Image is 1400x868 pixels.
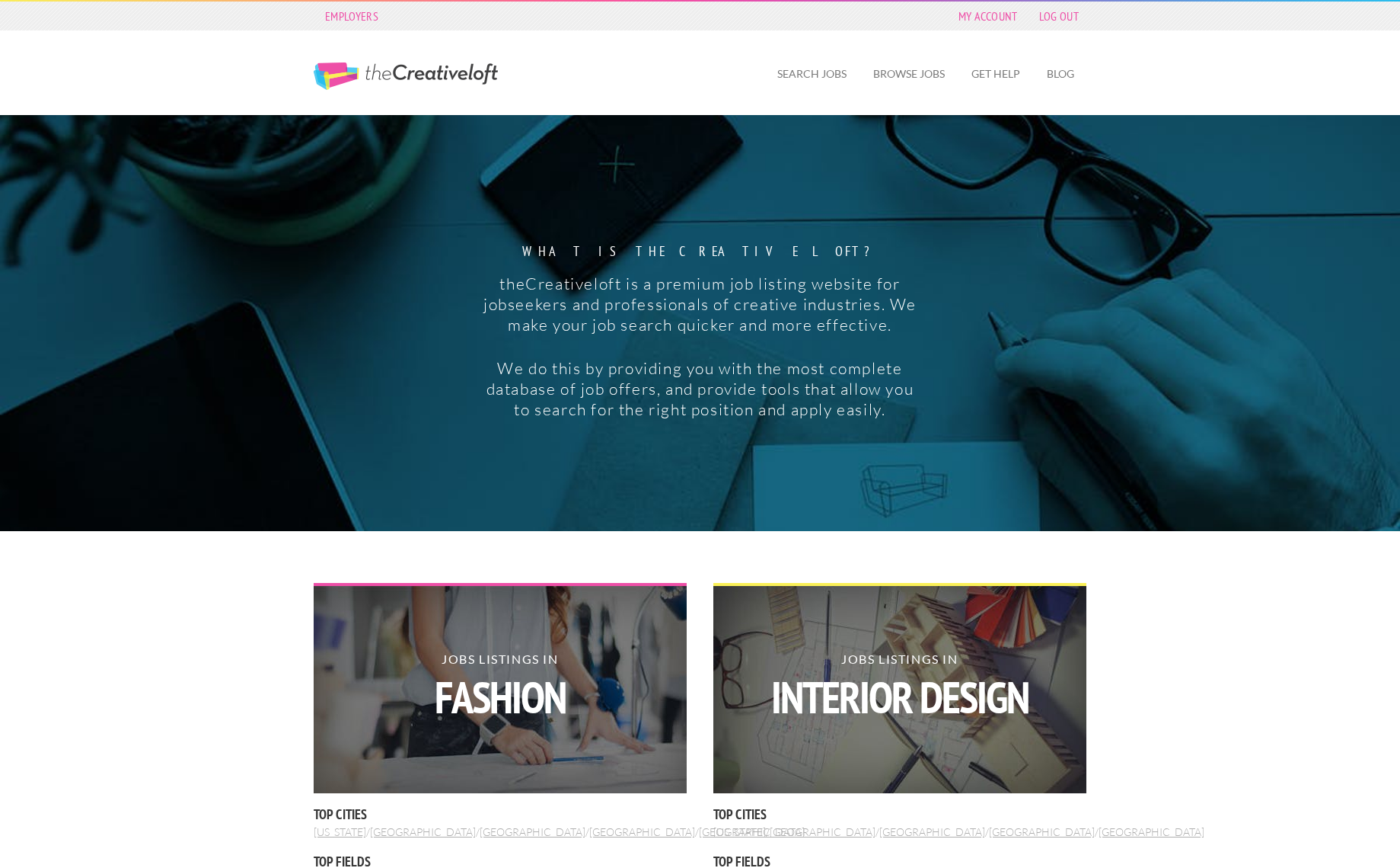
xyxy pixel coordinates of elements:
h2: Jobs Listings in [713,653,1086,719]
strong: Fashion [314,675,687,719]
p: We do this by providing you with the most complete database of job offers, and provide tools that... [480,358,920,420]
h5: Top Cities [713,805,1086,824]
a: Search Jobs [765,56,859,91]
img: girl wearing blue sleeveless blouse measuring a fashion drawing [314,586,687,793]
img: view looking down onto drafting table with glasses, wood models, a pen and book, and drafted drawing [713,586,1086,793]
a: Blog [1035,56,1086,91]
p: theCreativeloft is a premium job listing website for jobseekers and professionals of creative ind... [480,274,920,335]
strong: Interior Design [713,675,1086,719]
a: Jobs Listings inInterior Design [713,583,1086,793]
a: [GEOGRAPHIC_DATA] [480,825,585,838]
a: [GEOGRAPHIC_DATA] [770,825,875,838]
a: [US_STATE] [713,825,766,838]
a: [GEOGRAPHIC_DATA] [989,825,1095,838]
a: [GEOGRAPHIC_DATA] [1099,825,1204,838]
strong: What is the creative loft? [480,245,920,258]
a: [GEOGRAPHIC_DATA] [879,825,985,838]
a: The Creative Loft [314,62,498,90]
a: Jobs Listings inFashion [314,583,687,793]
h2: Jobs Listings in [314,653,687,719]
a: Log Out [1032,5,1086,27]
h5: Top Cities [314,805,687,824]
a: [US_STATE] [314,825,366,838]
a: Browse Jobs [861,56,957,91]
a: Employers [317,5,386,27]
a: [GEOGRAPHIC_DATA] [370,825,476,838]
a: [GEOGRAPHIC_DATA] [589,825,695,838]
a: My Account [951,5,1025,27]
a: Get Help [959,56,1032,91]
a: [GEOGRAPHIC_DATA] [699,825,805,838]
